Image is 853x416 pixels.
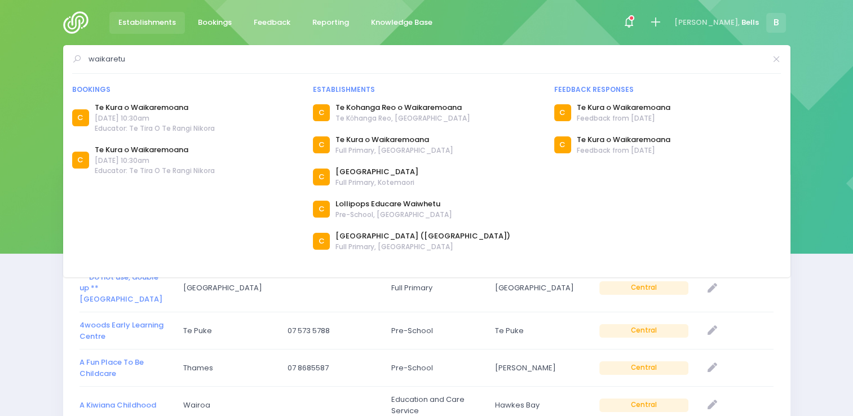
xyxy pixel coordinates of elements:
span: 07 8685587 [287,362,376,374]
a: Reporting [303,12,359,34]
span: Central [599,324,688,338]
td: Pre-School [384,312,488,349]
a: Edit [703,322,722,340]
span: 07 573 5788 [287,325,376,337]
a: A Fun Place To Be Childcare [79,357,144,379]
td: null [280,264,383,312]
span: Pre-School, [GEOGRAPHIC_DATA] [335,210,452,220]
a: Te Kura o Waikaremoana [577,102,670,113]
td: Central [592,264,696,312]
span: Full Primary, Kotemaori [335,178,418,188]
span: [GEOGRAPHIC_DATA] [495,282,584,294]
a: ** Do not use, double up ** [GEOGRAPHIC_DATA] [79,272,162,304]
span: [PERSON_NAME] [495,362,584,374]
td: null [696,264,774,312]
span: Feedback [254,17,290,28]
td: Pre-School [384,349,488,387]
span: Reporting [312,17,349,28]
td: Thames [176,349,280,387]
span: [DATE] 10:30am [95,156,215,166]
div: C [554,136,571,153]
a: A Kiwiana Childhood [79,400,156,410]
a: Te Kura o Waikaremoana [95,102,215,113]
td: 07 573 5788 [280,312,383,349]
span: Educator: Te Tira O Te Rangi Nikora [95,123,215,134]
div: C [554,104,571,121]
span: Central [599,361,688,375]
span: Te Puke [183,325,272,337]
a: Feedback [245,12,300,34]
span: Central [599,399,688,412]
span: Wairoa [183,400,272,411]
span: Full Primary, [GEOGRAPHIC_DATA] [335,145,453,156]
span: Pre-School [391,325,480,337]
div: Feedback responses [554,85,781,95]
a: Edit [703,396,722,415]
a: Establishments [109,12,185,34]
input: Search for anything (like establishments, bookings, or feedback) [89,51,766,68]
div: C [313,201,330,218]
div: C [313,233,330,250]
td: Cambridge [176,264,280,312]
span: B [766,13,786,33]
td: null [696,349,774,387]
div: C [72,109,89,126]
div: Bookings [72,85,299,95]
a: [GEOGRAPHIC_DATA] [335,166,418,178]
td: ** Do not use, double up ** Cambridge East School [79,264,176,312]
span: Bells [741,17,759,28]
span: [PERSON_NAME], [674,17,740,28]
div: Establishments [313,85,540,95]
td: Cambridge [488,264,591,312]
span: Pre-School [391,362,480,374]
span: Central [599,281,688,295]
td: Te Puke [176,312,280,349]
td: Te Puke [488,312,591,349]
a: Te Kura o Waikaremoana [95,144,215,156]
span: Te Puke [495,325,584,337]
div: C [313,136,330,153]
td: Central [592,312,696,349]
td: 4woods Early Learning Centre [79,312,176,349]
span: Thames [183,362,272,374]
a: Lollipops Educare Waiwhetu [335,198,452,210]
td: A Fun Place To Be Childcare [79,349,176,387]
td: Hamilton [488,349,591,387]
div: C [72,152,89,169]
a: Edit [703,359,722,378]
a: Edit [703,279,722,298]
a: Te Kura o Waikaremoana [335,134,453,145]
div: C [313,169,330,185]
a: Te Kura o Waikaremoana [577,134,670,145]
td: Full Primary [384,264,488,312]
div: C [313,104,330,121]
span: Feedback from [DATE] [577,113,670,123]
span: Feedback from [DATE] [577,145,670,156]
a: 4woods Early Learning Centre [79,320,163,342]
span: Educator: Te Tira O Te Rangi Nikora [95,166,215,176]
td: Central [592,349,696,387]
span: [GEOGRAPHIC_DATA] [183,282,272,294]
span: Establishments [118,17,176,28]
a: Knowledge Base [362,12,442,34]
span: [DATE] 10:30am [95,113,215,123]
span: Full Primary, [GEOGRAPHIC_DATA] [335,242,510,252]
span: Education and Care Service [391,394,480,416]
td: 07 8685587 [280,349,383,387]
span: Knowledge Base [371,17,432,28]
span: Hawkes Bay [495,400,584,411]
span: Te Kōhanga Reo, [GEOGRAPHIC_DATA] [335,113,470,123]
a: Te Kohanga Reo o Waikaremoana [335,102,470,113]
img: Logo [63,11,95,34]
td: null [696,312,774,349]
span: Bookings [198,17,232,28]
a: [GEOGRAPHIC_DATA] ([GEOGRAPHIC_DATA]) [335,231,510,242]
span: Full Primary [391,282,480,294]
a: Bookings [189,12,241,34]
